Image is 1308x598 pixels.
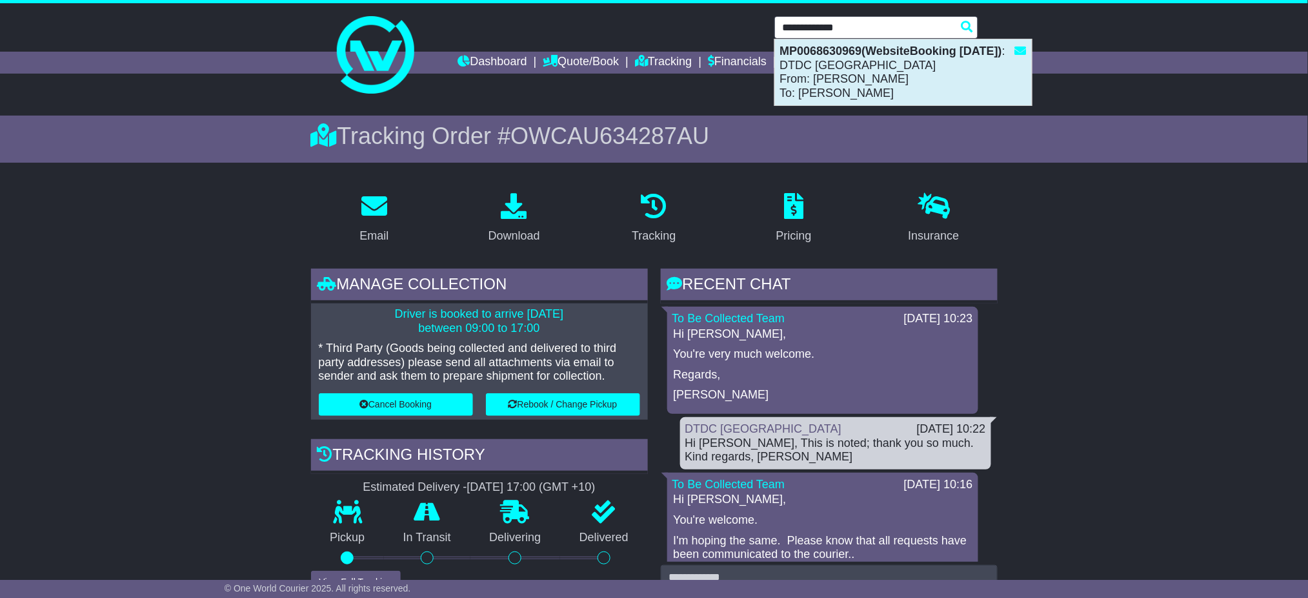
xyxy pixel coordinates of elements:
a: Financials [708,52,767,74]
p: Delivering [470,531,561,545]
a: Tracking [635,52,692,74]
p: Hi [PERSON_NAME], [674,327,972,342]
p: You're very much welcome. [674,347,972,362]
div: Manage collection [311,269,648,304]
div: Insurance [909,227,960,245]
p: Driver is booked to arrive [DATE] between 09:00 to 17:00 [319,307,640,335]
p: In Transit [384,531,470,545]
div: Download [488,227,540,245]
p: I'm hoping the same. Please know that all requests have been communicated to the courier.. [674,534,972,562]
button: Rebook / Change Pickup [486,393,640,416]
div: RECENT CHAT [661,269,998,304]
div: [DATE] 17:00 (GMT +10) [467,480,596,495]
p: Delivered [560,531,648,545]
p: You're welcome. [674,513,972,528]
div: [DATE] 10:22 [917,422,986,437]
a: DTDC [GEOGRAPHIC_DATA] [685,422,841,435]
a: Pricing [768,189,820,249]
div: [DATE] 10:23 [904,312,973,326]
div: [DATE] 10:16 [904,478,973,492]
div: Tracking history [311,439,648,474]
span: OWCAU634287AU [510,123,709,149]
a: To Be Collected Team [672,312,785,325]
button: View Full Tracking [311,571,401,593]
a: Dashboard [458,52,527,74]
div: Email [359,227,388,245]
div: Tracking Order # [311,122,998,150]
a: To Be Collected Team [672,478,785,491]
button: Cancel Booking [319,393,473,416]
div: : DTDC [GEOGRAPHIC_DATA] From: [PERSON_NAME] To: [PERSON_NAME] [775,39,1032,105]
strong: MP0068630969(WebsiteBooking [DATE]) [780,45,1002,57]
span: © One World Courier 2025. All rights reserved. [225,583,411,593]
a: Download [480,189,548,249]
p: Hi [PERSON_NAME], [674,493,972,507]
div: Tracking [632,227,676,245]
div: Hi [PERSON_NAME], This is noted; thank you so much. Kind regards, [PERSON_NAME] [685,437,986,464]
div: Pricing [776,227,812,245]
a: Email [351,189,397,249]
p: * Third Party (Goods being collected and delivered to third party addresses) please send all atta... [319,342,640,384]
p: Regards, [674,368,972,382]
a: Insurance [900,189,968,249]
a: Tracking [623,189,684,249]
p: [PERSON_NAME] [674,388,972,402]
a: Quote/Book [543,52,619,74]
p: Pickup [311,531,385,545]
div: Estimated Delivery - [311,480,648,495]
